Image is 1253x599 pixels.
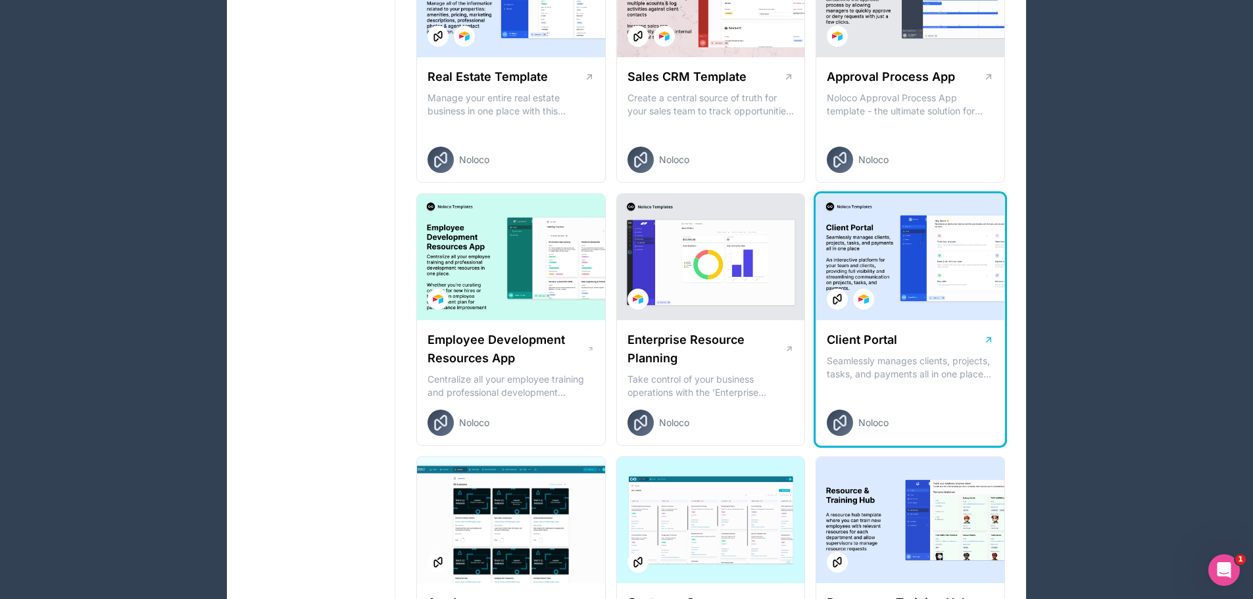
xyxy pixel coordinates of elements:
[659,31,670,41] img: Airtable Logo
[832,31,843,41] img: Airtable Logo
[428,331,587,368] h1: Employee Development Resources App
[827,68,955,86] h1: Approval Process App
[433,294,443,304] img: Airtable Logo
[627,91,795,118] p: Create a central source of truth for your sales team to track opportunities, manage multiple acco...
[1208,554,1240,586] iframe: Intercom live chat
[459,153,489,166] span: Noloco
[659,416,689,429] span: Noloco
[659,153,689,166] span: Noloco
[633,294,643,304] img: Airtable Logo
[858,294,869,304] img: Airtable Logo
[627,373,795,399] p: Take control of your business operations with the 'Enterprise Resource Planning' template. This c...
[428,91,595,118] p: Manage your entire real estate business in one place with this comprehensive real estate transact...
[858,153,889,166] span: Noloco
[827,331,897,349] h1: Client Portal
[428,373,595,399] p: Centralize all your employee training and professional development resources in one place. Whethe...
[827,354,994,381] p: Seamlessly manages clients, projects, tasks, and payments all in one place An interactive platfor...
[627,68,747,86] h1: Sales CRM Template
[827,91,994,118] p: Noloco Approval Process App template - the ultimate solution for managing your employee's time of...
[428,68,548,86] h1: Real Estate Template
[459,416,489,429] span: Noloco
[459,31,470,41] img: Airtable Logo
[627,331,785,368] h1: Enterprise Resource Planning
[1235,554,1246,565] span: 1
[858,416,889,429] span: Noloco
